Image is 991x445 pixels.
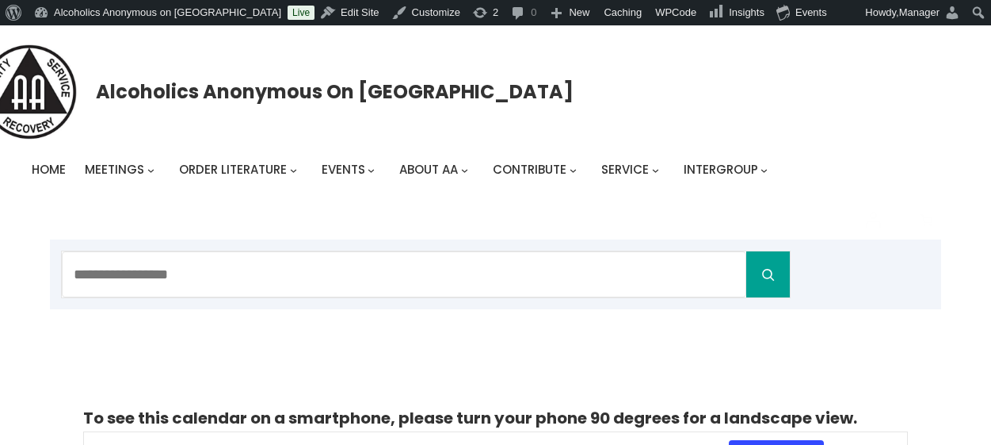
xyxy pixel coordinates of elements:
[32,161,66,178] span: Home
[746,251,790,297] button: Search
[83,407,857,429] strong: To see this calendar on a smartphone, please turn your phone 90 degrees for a landscape view.
[684,161,758,178] span: Intergroup
[493,161,566,178] span: Contribute
[912,205,942,236] button: Cart
[85,161,144,178] span: Meetings
[684,159,758,181] a: Intergroup
[493,159,566,181] a: Contribute
[399,159,458,181] a: About AA
[288,6,314,20] a: Live
[32,159,66,181] a: Home
[399,161,458,178] span: About AA
[899,6,940,18] span: Manager
[322,159,365,181] a: Events
[601,161,649,178] span: Service
[368,167,375,174] button: Events submenu
[652,167,659,174] button: Service submenu
[570,167,577,174] button: Contribute submenu
[85,159,144,181] a: Meetings
[760,167,768,174] button: Intergroup submenu
[322,161,365,178] span: Events
[96,75,574,109] a: Alcoholics Anonymous on [GEOGRAPHIC_DATA]
[290,167,297,174] button: Order Literature submenu
[32,159,773,181] nav: Intergroup
[601,159,649,181] a: Service
[179,161,287,178] span: Order Literature
[147,167,154,174] button: Meetings submenu
[461,167,468,174] button: About AA submenu
[853,200,893,240] a: My Account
